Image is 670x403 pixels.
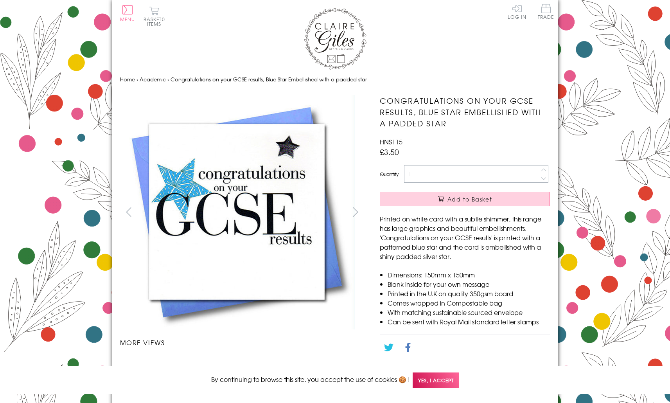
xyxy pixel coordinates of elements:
[388,279,550,289] li: Blank inside for your own message
[120,355,365,372] ul: Carousel Pagination
[303,355,364,372] li: Carousel Page 4
[380,95,550,129] h1: Congratulations on your GCSE results, Blue Star Embellished with a padded star
[347,203,364,221] button: next
[147,16,165,27] span: 0 items
[447,195,492,203] span: Add to Basket
[144,6,165,26] button: Basket0 items
[380,214,550,261] p: Printed on white card with a subtle shimmer, this range has large graphics and beautiful embellis...
[137,76,138,83] span: ›
[388,289,550,298] li: Printed in the U.K on quality 350gsm board
[304,8,366,70] img: Claire Giles Greetings Cards
[380,171,399,178] label: Quantity
[167,76,169,83] span: ›
[380,137,402,146] span: HNS115
[413,372,459,388] span: Yes, I accept
[388,308,550,317] li: With matching sustainable sourced envelope
[120,16,135,23] span: Menu
[538,4,554,21] a: Trade
[120,76,135,83] a: Home
[380,192,550,206] button: Add to Basket
[120,5,135,22] button: Menu
[388,270,550,279] li: Dimensions: 150mm x 150mm
[150,364,151,365] img: Congratulations on your GCSE results, Blue Star Embellished with a padded star
[364,95,599,330] img: Congratulations on your GCSE results, Blue Star Embellished with a padded star
[120,338,365,347] h3: More views
[211,364,212,365] img: Congratulations on your GCSE results, Blue Star Embellished with a padded star
[388,317,550,326] li: Can be sent with Royal Mail standard letter stamps
[140,76,166,83] a: Academic
[538,4,554,19] span: Trade
[508,4,526,19] a: Log In
[120,355,181,372] li: Carousel Page 1 (Current Slide)
[242,355,303,372] li: Carousel Page 3
[120,95,354,329] img: Congratulations on your GCSE results, Blue Star Embellished with a padded star
[386,364,462,373] a: Go back to the collection
[120,72,550,88] nav: breadcrumbs
[181,355,242,372] li: Carousel Page 2
[380,146,399,157] span: £3.50
[388,298,550,308] li: Comes wrapped in Compostable bag
[120,203,138,221] button: prev
[171,76,367,83] span: Congratulations on your GCSE results, Blue Star Embellished with a padded star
